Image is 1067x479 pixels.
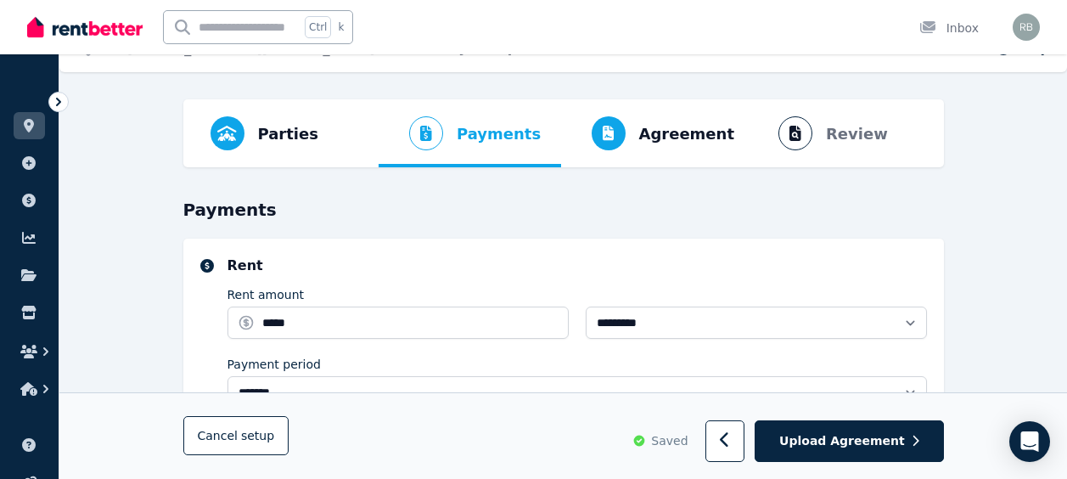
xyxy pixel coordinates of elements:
[826,122,888,146] span: Review
[755,421,943,463] button: Upload Agreement
[919,20,979,37] div: Inbox
[1013,14,1040,41] img: Robert Ball
[241,428,274,445] span: setup
[183,417,289,456] button: Cancelsetup
[227,256,927,276] h5: Rent
[651,433,688,450] span: Saved
[27,14,143,40] img: RentBetter
[183,198,944,222] h3: Payments
[748,99,901,167] button: Review
[561,99,749,167] button: Agreement
[227,356,321,373] label: Payment period
[227,286,305,303] label: Rent amount
[1009,421,1050,462] div: Open Intercom Messenger
[197,99,332,167] button: Parties
[258,122,318,146] span: Parties
[639,122,735,146] span: Agreement
[305,16,331,38] span: Ctrl
[198,430,275,443] span: Cancel
[183,99,944,167] nav: Progress
[338,20,344,34] span: k
[779,433,905,450] span: Upload Agreement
